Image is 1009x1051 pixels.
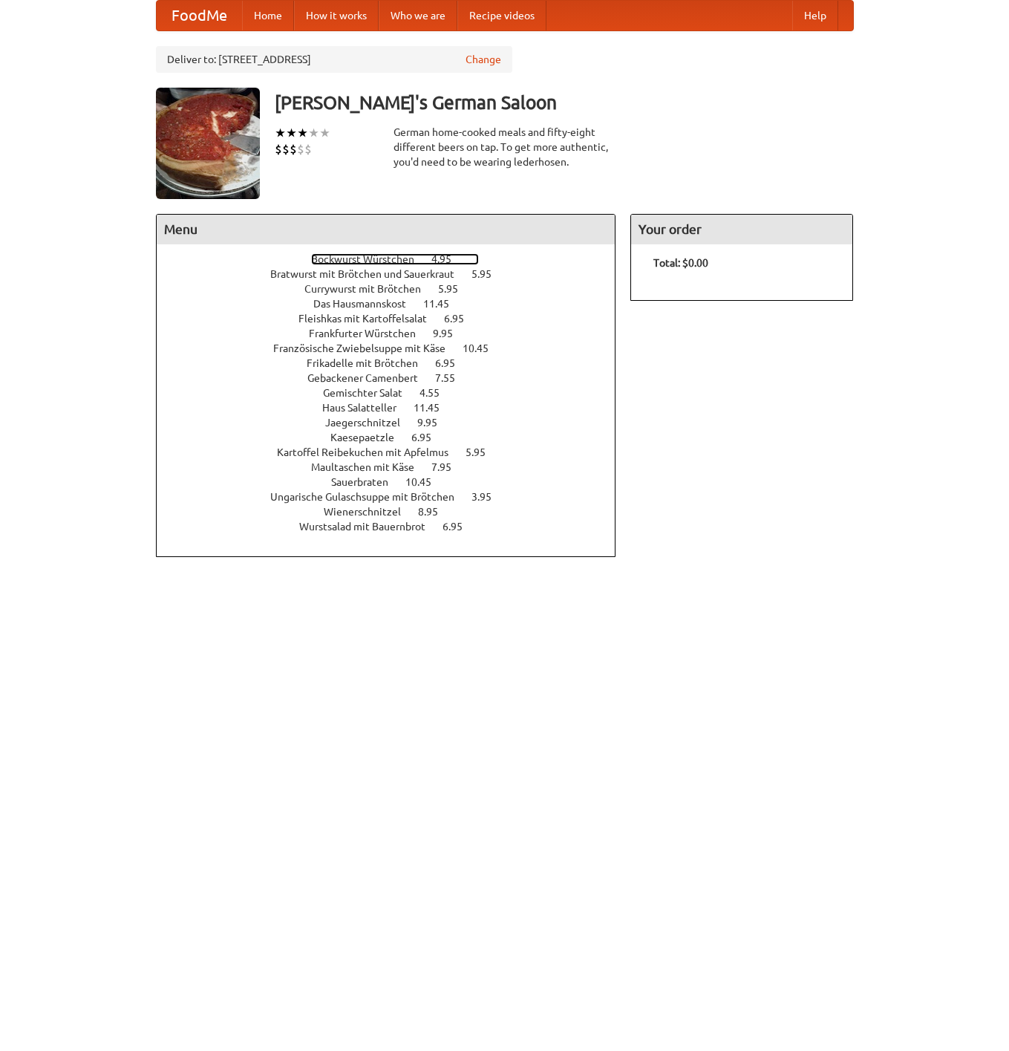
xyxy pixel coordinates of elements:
span: Kartoffel Reibekuchen mit Apfelmus [277,446,463,458]
span: 9.95 [417,417,452,429]
a: Kaesepaetzle 6.95 [330,432,459,443]
span: 9.95 [433,328,468,339]
li: ★ [275,125,286,141]
a: Jaegerschnitzel 9.95 [325,417,465,429]
a: Kartoffel Reibekuchen mit Apfelmus 5.95 [277,446,513,458]
span: 4.55 [419,387,454,399]
span: 3.95 [471,491,506,503]
span: Sauerbraten [331,476,403,488]
h4: Menu [157,215,615,244]
span: Bockwurst Würstchen [311,253,429,265]
span: Haus Salatteller [322,402,411,414]
span: 5.95 [438,283,473,295]
a: Frankfurter Würstchen 9.95 [309,328,480,339]
a: Change [466,52,501,67]
span: Fleishkas mit Kartoffelsalat [298,313,442,325]
a: FoodMe [157,1,242,30]
li: $ [297,141,304,157]
a: Frikadelle mit Brötchen 6.95 [307,357,483,369]
a: Who we are [379,1,457,30]
a: Help [792,1,838,30]
span: Wienerschnitzel [324,506,416,518]
div: Deliver to: [STREET_ADDRESS] [156,46,512,73]
span: Kaesepaetzle [330,432,409,443]
span: 11.45 [414,402,454,414]
span: Das Hausmannskost [313,298,421,310]
span: Bratwurst mit Brötchen und Sauerkraut [270,268,469,280]
span: 4.95 [431,253,466,265]
span: 6.95 [411,432,446,443]
span: Maultaschen mit Käse [311,461,429,473]
span: 10.45 [463,342,503,354]
span: Currywurst mit Brötchen [304,283,436,295]
a: Französische Zwiebelsuppe mit Käse 10.45 [273,342,516,354]
h4: Your order [631,215,852,244]
a: Bockwurst Würstchen 4.95 [311,253,479,265]
a: Das Hausmannskost 11.45 [313,298,477,310]
li: ★ [286,125,297,141]
span: 7.55 [435,372,470,384]
span: Ungarische Gulaschsuppe mit Brötchen [270,491,469,503]
h3: [PERSON_NAME]'s German Saloon [275,88,854,117]
span: 11.45 [423,298,464,310]
li: $ [290,141,297,157]
a: Haus Salatteller 11.45 [322,402,467,414]
li: $ [304,141,312,157]
a: Currywurst mit Brötchen 5.95 [304,283,486,295]
span: 5.95 [466,446,500,458]
a: Gemischter Salat 4.55 [323,387,467,399]
span: 6.95 [443,521,477,533]
li: ★ [297,125,308,141]
img: angular.jpg [156,88,260,199]
li: ★ [308,125,319,141]
span: 6.95 [444,313,479,325]
span: Französische Zwiebelsuppe mit Käse [273,342,460,354]
a: How it works [294,1,379,30]
a: Ungarische Gulaschsuppe mit Brötchen 3.95 [270,491,519,503]
span: 7.95 [431,461,466,473]
b: Total: $0.00 [653,257,708,269]
a: Wienerschnitzel 8.95 [324,506,466,518]
span: 6.95 [435,357,470,369]
span: 8.95 [418,506,453,518]
span: 10.45 [405,476,446,488]
li: $ [275,141,282,157]
a: Home [242,1,294,30]
li: ★ [319,125,330,141]
div: German home-cooked meals and fifty-eight different beers on tap. To get more authentic, you'd nee... [394,125,616,169]
a: Recipe videos [457,1,546,30]
a: Bratwurst mit Brötchen und Sauerkraut 5.95 [270,268,519,280]
a: Sauerbraten 10.45 [331,476,459,488]
span: Frikadelle mit Brötchen [307,357,433,369]
a: Wurstsalad mit Bauernbrot 6.95 [299,521,490,533]
li: $ [282,141,290,157]
span: Wurstsalad mit Bauernbrot [299,521,440,533]
a: Gebackener Camenbert 7.55 [307,372,483,384]
span: Jaegerschnitzel [325,417,415,429]
span: Frankfurter Würstchen [309,328,431,339]
a: Fleishkas mit Kartoffelsalat 6.95 [298,313,492,325]
span: 5.95 [471,268,506,280]
a: Maultaschen mit Käse 7.95 [311,461,479,473]
span: Gemischter Salat [323,387,417,399]
span: Gebackener Camenbert [307,372,433,384]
